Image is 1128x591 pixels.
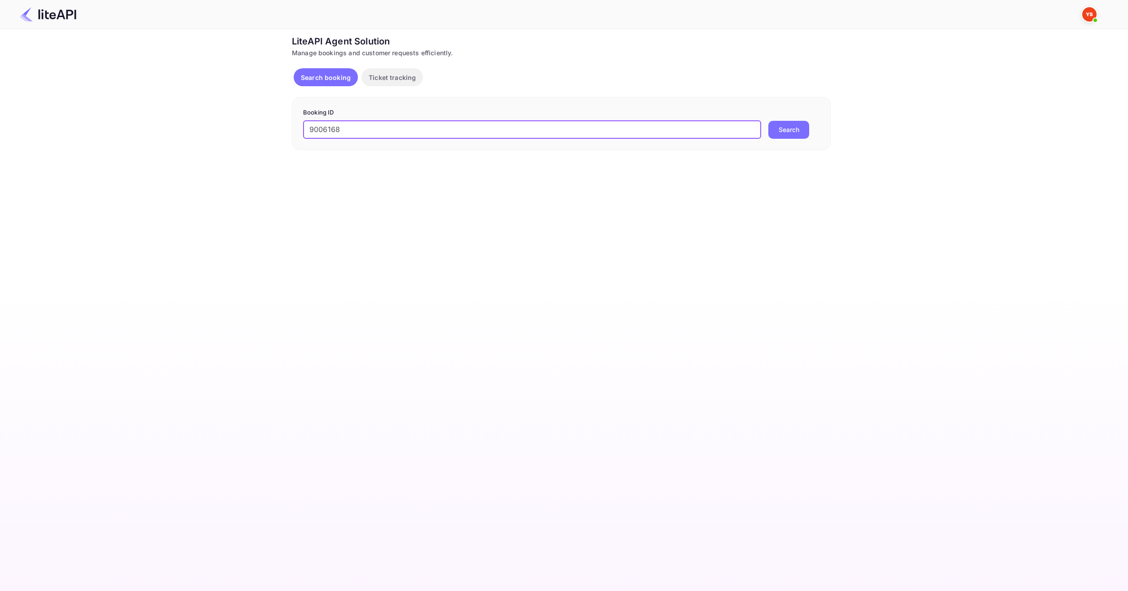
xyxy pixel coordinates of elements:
img: LiteAPI Logo [20,7,76,22]
p: Booking ID [303,108,820,117]
img: Yandex Support [1082,7,1097,22]
button: Search [768,121,809,139]
p: Ticket tracking [369,73,416,82]
div: LiteAPI Agent Solution [292,35,831,48]
p: Search booking [301,73,351,82]
div: Manage bookings and customer requests efficiently. [292,48,831,57]
input: Enter Booking ID (e.g., 63782194) [303,121,761,139]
